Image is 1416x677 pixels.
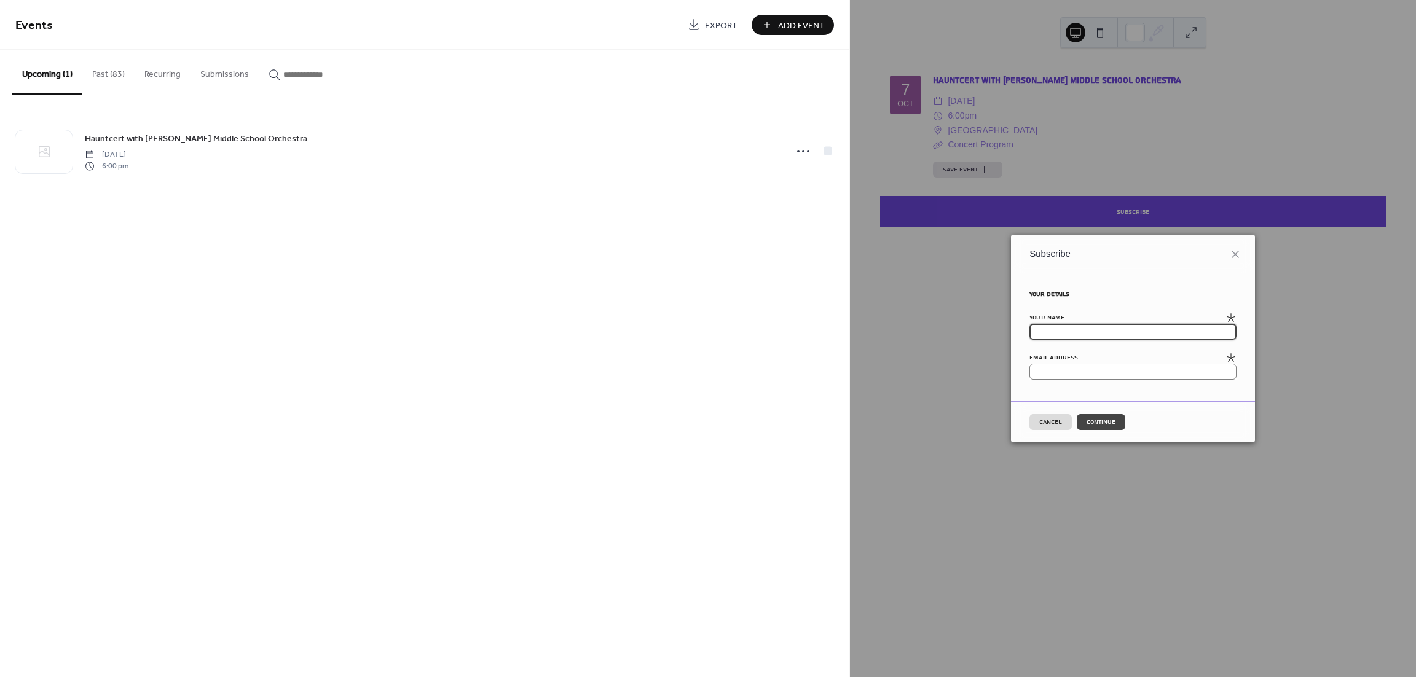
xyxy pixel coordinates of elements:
span: Hauntcert with [PERSON_NAME] Middle School Orchestra [85,133,307,146]
a: Hauntcert with [PERSON_NAME] Middle School Orchestra [85,131,307,146]
span: [DATE] [85,149,128,160]
button: Past (83) [82,50,135,93]
button: Cancel [1029,414,1072,430]
span: Your Details [1029,289,1069,300]
span: 6:00 pm [85,160,128,171]
div: Email Address [1029,352,1223,363]
span: Add Event [778,19,825,32]
span: Events [15,14,53,37]
span: Subscribe [1029,247,1071,261]
span: Export [705,19,737,32]
button: Add Event [752,15,834,35]
button: Continue [1077,414,1125,430]
button: Upcoming (1) [12,50,82,95]
button: Recurring [135,50,191,93]
a: Export [678,15,747,35]
div: Your Name [1029,312,1223,323]
button: Submissions [191,50,259,93]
